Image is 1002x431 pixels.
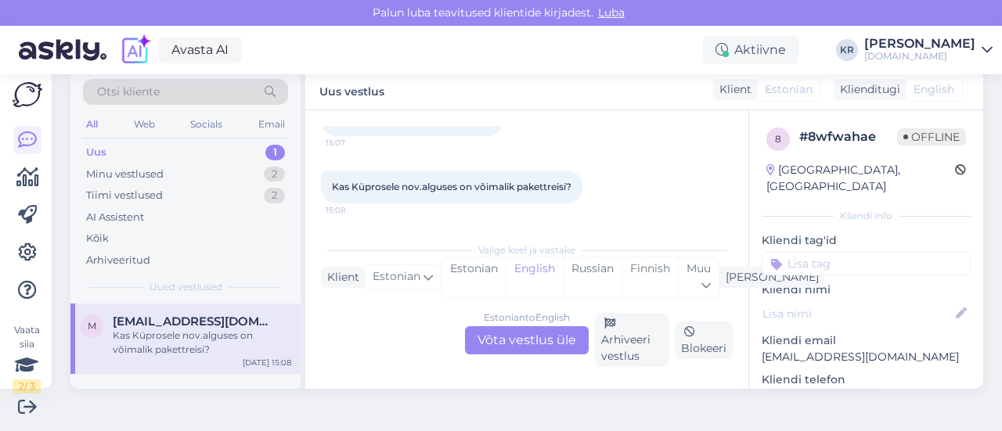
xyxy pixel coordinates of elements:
div: Socials [187,114,225,135]
span: Estonian [765,81,813,98]
div: 2 / 3 [13,379,41,393]
div: [GEOGRAPHIC_DATA], [GEOGRAPHIC_DATA] [766,162,955,195]
span: 15:08 [326,204,384,216]
p: Kliendi email [762,332,971,349]
div: English [506,257,563,297]
div: Web [131,114,158,135]
div: Uus [86,145,106,160]
div: Minu vestlused [86,167,164,182]
div: Valige keel ja vastake [321,243,733,257]
p: Kliendi tag'id [762,232,971,249]
div: Kõik [86,231,109,246]
label: Uus vestlus [319,79,384,100]
div: Võta vestlus üle [465,326,589,354]
div: 1 [265,145,285,160]
span: M [88,320,96,332]
div: [DATE] 15:08 [243,357,291,368]
span: Kas Küprosele nov.alguses on võimalik pakettreisi? [332,181,571,192]
div: KR [836,39,858,61]
div: Kliendi info [762,209,971,223]
div: Arhiveeri vestlus [595,313,669,367]
div: [PERSON_NAME] [864,38,975,50]
div: Klient [321,269,359,286]
div: Russian [563,257,622,297]
div: Küsi telefoninumbrit [762,388,888,409]
span: Muu [687,261,711,275]
div: 2 [264,167,285,182]
a: [PERSON_NAME][DOMAIN_NAME] [864,38,993,63]
div: # 8wfwahae [799,128,897,146]
div: Email [255,114,288,135]
div: [PERSON_NAME] [719,269,819,286]
input: Lisa nimi [762,305,953,322]
span: English [914,81,954,98]
span: Maire.unt.001@mail.ee [113,314,276,329]
span: Uued vestlused [150,280,222,294]
div: Estonian [442,257,506,297]
p: [EMAIL_ADDRESS][DOMAIN_NAME] [762,349,971,365]
span: Offline [897,128,966,145]
div: Klienditugi [834,81,900,98]
span: Luba [593,5,629,20]
p: Kliendi nimi [762,282,971,298]
div: Finnish [622,257,678,297]
div: Klient [713,81,751,98]
div: AI Assistent [86,210,144,225]
div: All [83,114,101,135]
div: Arhiveeritud [86,253,150,268]
span: Estonian [373,268,420,286]
p: Kliendi telefon [762,372,971,388]
div: Vaata siia [13,323,41,393]
div: Tiimi vestlused [86,188,163,203]
a: Avasta AI [158,37,242,63]
div: Blokeeri [675,321,733,359]
div: [DOMAIN_NAME] [864,50,975,63]
span: 8 [775,133,781,145]
span: Otsi kliente [97,84,160,100]
img: Askly Logo [13,82,42,107]
div: Kas Küprosele nov.alguses on võimalik pakettreisi? [113,329,291,357]
img: explore-ai [119,34,152,66]
div: Estonian to English [484,311,570,325]
div: 2 [264,188,285,203]
span: 15:07 [326,137,384,149]
input: Lisa tag [762,252,971,275]
div: Aktiivne [703,36,798,64]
